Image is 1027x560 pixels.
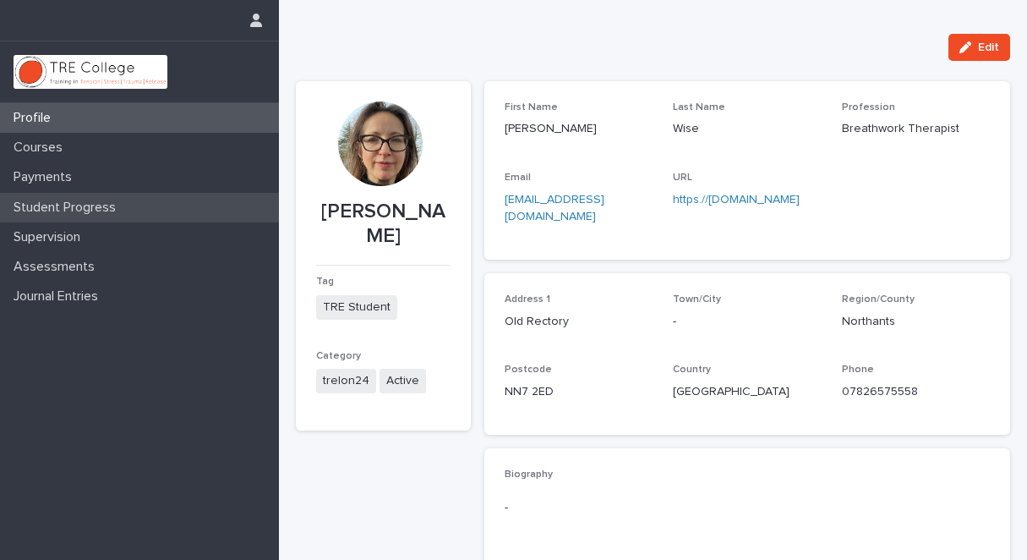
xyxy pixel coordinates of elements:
span: Biography [505,469,553,480]
p: Old Rectory [505,313,653,331]
button: Edit [948,34,1010,61]
span: Country [673,365,711,375]
span: Phone [842,365,874,375]
span: First Name [505,102,558,113]
p: Northants [842,313,990,331]
span: Address 1 [505,294,550,305]
p: [PERSON_NAME] [505,120,653,138]
span: Profession [842,102,895,113]
p: Courses [7,140,76,156]
span: Tag [316,277,334,287]
p: Journal Entries [7,288,112,305]
p: Breathwork Therapist [842,120,990,138]
p: Payments [7,169,85,185]
p: - [673,313,821,331]
span: Active [380,369,426,393]
span: Region/County [842,294,915,305]
a: [EMAIL_ADDRESS][DOMAIN_NAME] [505,194,604,223]
p: Wise [673,120,821,138]
span: Postcode [505,365,552,375]
span: Category [316,351,361,361]
span: TRE Student [316,295,397,320]
span: trelon24 [316,369,376,393]
p: NN7 2ED [505,383,653,401]
img: L01RLPSrRaOWR30Oqb5K [14,55,167,89]
a: https.//[DOMAIN_NAME] [673,194,800,206]
p: [GEOGRAPHIC_DATA] [673,383,821,401]
p: Profile [7,110,64,126]
p: Assessments [7,259,108,275]
span: Edit [978,41,999,53]
a: 07826575558 [842,386,918,398]
span: Last Name [673,102,725,113]
span: Email [505,173,531,183]
p: Supervision [7,229,94,245]
p: [PERSON_NAME] [316,200,451,249]
p: Student Progress [7,200,129,216]
span: Town/City [673,294,721,305]
span: URL [673,173,692,183]
p: - [505,499,990,517]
